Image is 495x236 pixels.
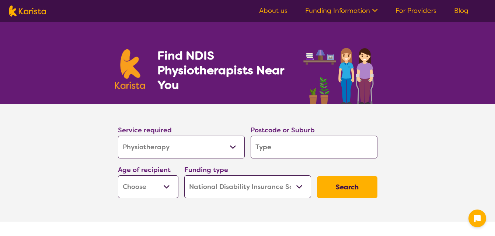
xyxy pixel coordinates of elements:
[118,165,171,174] label: Age of recipient
[317,176,377,198] button: Search
[305,6,378,15] a: Funding Information
[454,6,468,15] a: Blog
[395,6,436,15] a: For Providers
[251,136,377,158] input: Type
[118,126,172,135] label: Service required
[301,40,380,104] img: physiotherapy
[251,126,315,135] label: Postcode or Suburb
[259,6,287,15] a: About us
[184,165,228,174] label: Funding type
[157,48,294,92] h1: Find NDIS Physiotherapists Near You
[115,49,145,89] img: Karista logo
[9,6,46,17] img: Karista logo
